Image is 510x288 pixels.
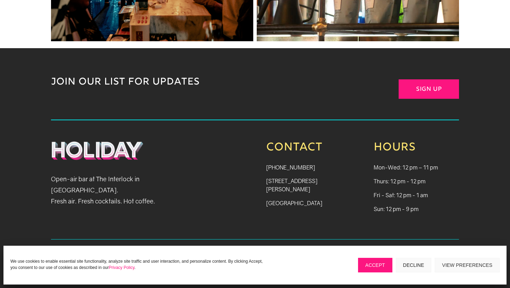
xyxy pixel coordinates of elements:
p: Open-air bar at The Interlock in [GEOGRAPHIC_DATA]. Fresh air. Fresh cocktails. Hot coffee. [51,173,207,207]
a: [PHONE_NUMBER] [266,164,315,171]
h3: Contact [266,141,351,158]
button: Decline [396,258,432,272]
p: Thurs: 12 pm - 12 pm [374,177,459,191]
a: Privacy Policy [109,265,135,270]
h3: Hours [374,141,459,158]
p: Sun: 12 pm - 9 pm [374,205,459,213]
p: We use cookies to enable essential site functionality, analyze site traffic and user interaction,... [10,258,265,271]
a: Holiday [51,156,144,161]
a: [GEOGRAPHIC_DATA] [266,200,322,207]
a: Sign Up [399,79,459,99]
p: JOIN OUR LIST FOR UPDATES [51,76,351,88]
p: Fri - Sat: 12 pm - 1 am [374,191,459,205]
button: View preferences [435,258,500,272]
button: Accept [358,258,392,272]
img: Holiday [51,141,144,160]
a: [STREET_ADDRESS][PERSON_NAME] [266,177,317,193]
p: Mon-Wed: 12 pm – 11 pm [374,163,459,177]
